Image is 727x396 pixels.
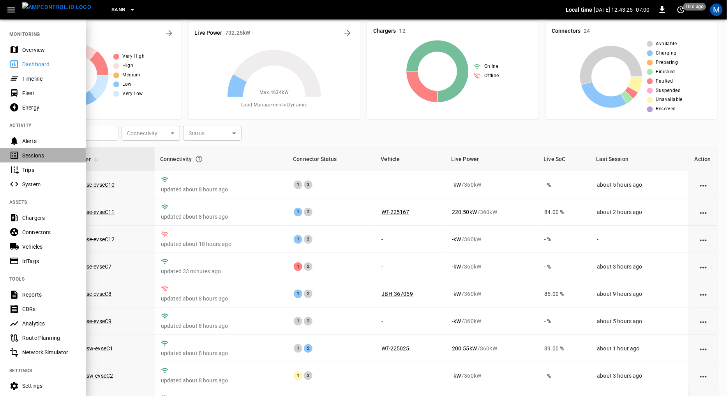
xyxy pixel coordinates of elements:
div: Timeline [22,75,76,83]
div: System [22,180,76,188]
span: SanB [111,5,125,14]
span: 10 s ago [683,3,706,11]
div: Settings [22,382,76,390]
p: [DATE] 12:43:25 -07:00 [594,6,650,14]
div: Energy [22,104,76,111]
div: Trips [22,166,76,174]
div: profile-icon [710,4,723,16]
div: Reports [22,291,76,299]
button: set refresh interval [675,4,687,16]
div: Analytics [22,320,76,327]
div: Vehicles [22,243,76,251]
div: Alerts [22,137,76,145]
div: Network Simulator [22,348,76,356]
div: CDRs [22,305,76,313]
p: Local time [566,6,593,14]
div: Chargers [22,214,76,222]
div: Route Planning [22,334,76,342]
img: ampcontrol.io logo [22,2,91,12]
div: Connectors [22,228,76,236]
div: Dashboard [22,60,76,68]
div: Fleet [22,89,76,97]
div: Overview [22,46,76,54]
div: Sessions [22,152,76,159]
div: IdTags [22,257,76,265]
